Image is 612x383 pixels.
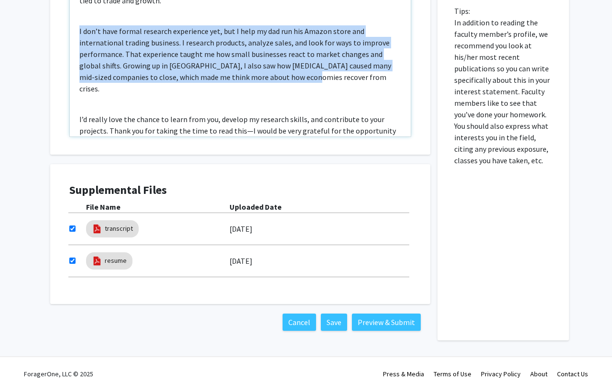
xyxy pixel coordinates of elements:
[321,314,347,331] button: Save
[105,224,133,234] a: transcript
[86,202,120,212] b: File Name
[229,253,252,269] label: [DATE]
[79,25,401,94] p: I don’t have formal research experience yet, but I help my dad run his Amazon store and internati...
[92,256,102,266] img: pdf_icon.png
[434,370,471,378] a: Terms of Use
[229,221,252,237] label: [DATE]
[229,202,282,212] b: Uploaded Date
[7,340,41,376] iframe: Chat
[92,224,102,234] img: pdf_icon.png
[530,370,547,378] a: About
[352,314,421,331] button: Preview & Submit
[105,256,127,266] a: resume
[283,314,316,331] button: Cancel
[481,370,521,378] a: Privacy Policy
[69,183,411,197] h4: Supplemental Files
[383,370,424,378] a: Press & Media
[79,113,401,148] p: I’d really love the chance to learn from you, develop my research skills, and contribute to your ...
[557,370,588,378] a: Contact Us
